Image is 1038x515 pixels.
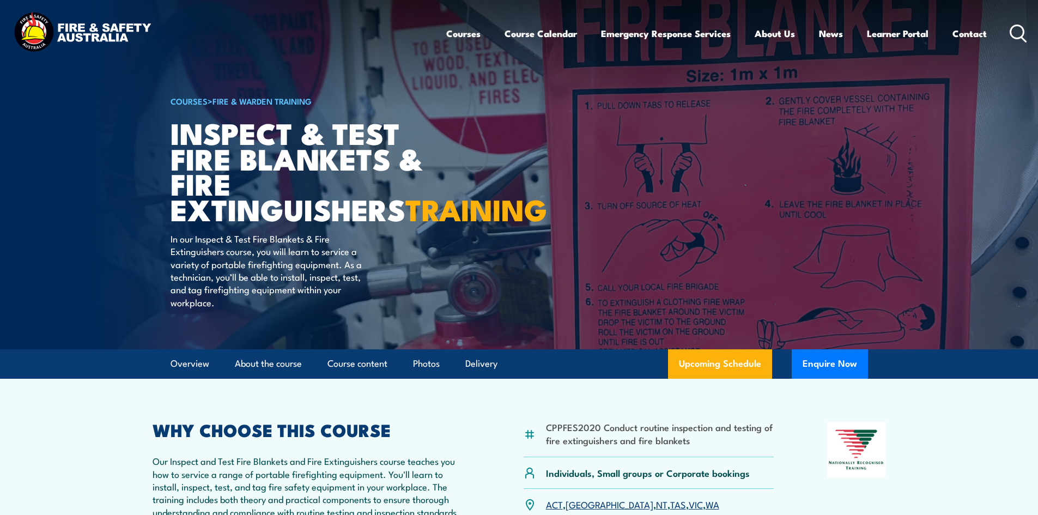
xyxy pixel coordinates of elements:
a: Course content [327,349,387,378]
a: Contact [952,19,987,48]
strong: TRAINING [405,186,547,231]
a: Emergency Response Services [601,19,731,48]
a: [GEOGRAPHIC_DATA] [566,498,653,511]
a: Course Calendar [505,19,577,48]
h2: WHY CHOOSE THIS COURSE [153,422,471,437]
a: Learner Portal [867,19,928,48]
button: Enquire Now [792,349,868,379]
a: WA [706,498,719,511]
a: Delivery [465,349,497,378]
a: Overview [171,349,209,378]
a: Photos [413,349,440,378]
p: In our Inspect & Test Fire Blankets & Fire Extinguishers course, you will learn to service a vari... [171,232,369,308]
p: , , , , , [546,498,719,511]
a: Upcoming Schedule [668,349,772,379]
a: COURSES [171,95,208,107]
li: CPPFES2020 Conduct routine inspection and testing of fire extinguishers and fire blankets [546,421,774,446]
a: News [819,19,843,48]
img: Nationally Recognised Training logo. [827,422,886,477]
a: ACT [546,498,563,511]
a: About Us [755,19,795,48]
a: Fire & Warden Training [213,95,312,107]
h1: Inspect & Test Fire Blankets & Fire Extinguishers [171,120,440,222]
a: VIC [689,498,703,511]
h6: > [171,94,440,107]
a: Courses [446,19,481,48]
a: TAS [670,498,686,511]
p: Individuals, Small groups or Corporate bookings [546,466,750,479]
a: About the course [235,349,302,378]
a: NT [656,498,667,511]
